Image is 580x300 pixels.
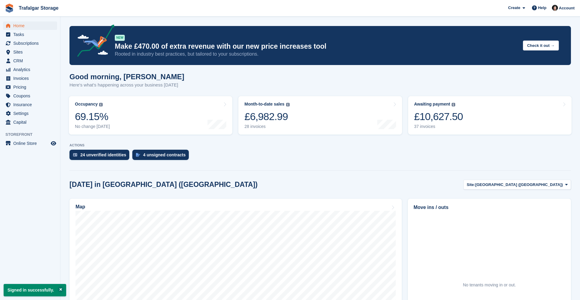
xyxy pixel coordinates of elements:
[3,118,57,126] a: menu
[75,124,110,129] div: No change [DATE]
[75,110,110,123] div: 69.15%
[136,153,140,157] img: contract_signature_icon-13c848040528278c33f63329250d36e43548de30e8caae1d1a13099fd9432cc5.svg
[244,124,289,129] div: 28 invoices
[69,73,184,81] h1: Good morning, [PERSON_NAME]
[408,96,572,135] a: Awaiting payment £10,627.50 37 invoices
[16,3,61,13] a: Trafalgar Storage
[80,152,126,157] div: 24 unverified identities
[73,153,77,157] img: verify_identity-adf6edd0f0f0b5bbfe63781bf79b02c33cf7c696d77639b501bdc392416b5a36.svg
[3,65,57,74] a: menu
[69,150,132,163] a: 24 unverified identities
[3,74,57,83] a: menu
[13,100,50,109] span: Insurance
[13,65,50,74] span: Analytics
[69,82,184,89] p: Here's what's happening across your business [DATE]
[3,21,57,30] a: menu
[3,109,57,118] a: menu
[75,102,98,107] div: Occupancy
[538,5,546,11] span: Help
[13,39,50,47] span: Subscriptions
[244,110,289,123] div: £6,982.99
[13,21,50,30] span: Home
[559,5,575,11] span: Account
[13,139,50,148] span: Online Store
[463,282,516,288] div: No tenants moving in or out.
[3,30,57,39] a: menu
[69,96,232,135] a: Occupancy 69.15% No change [DATE]
[3,100,57,109] a: menu
[50,140,57,147] a: Preview store
[414,102,450,107] div: Awaiting payment
[143,152,186,157] div: 4 unsigned contracts
[552,5,558,11] img: Henry Summers
[13,57,50,65] span: CRM
[3,48,57,56] a: menu
[3,139,57,148] a: menu
[523,41,559,51] button: Check it out →
[115,42,518,51] p: Make £470.00 of extra revenue with our new price increases tool
[13,30,50,39] span: Tasks
[463,180,571,190] button: Site: [GEOGRAPHIC_DATA] ([GEOGRAPHIC_DATA])
[238,96,402,135] a: Month-to-date sales £6,982.99 28 invoices
[13,118,50,126] span: Capital
[13,92,50,100] span: Coupons
[475,182,563,188] span: [GEOGRAPHIC_DATA] ([GEOGRAPHIC_DATA])
[69,143,571,147] p: ACTIONS
[13,74,50,83] span: Invoices
[115,51,518,57] p: Rooted in industry best practices, but tailored to your subscriptions.
[99,103,103,106] img: icon-info-grey-7440780725fd019a000dd9b08b2336e03edf1995a4989e88bcd33f0948082b44.svg
[3,83,57,91] a: menu
[13,83,50,91] span: Pricing
[3,92,57,100] a: menu
[76,204,85,210] h2: Map
[13,109,50,118] span: Settings
[13,48,50,56] span: Sites
[467,182,475,188] span: Site:
[3,57,57,65] a: menu
[244,102,284,107] div: Month-to-date sales
[3,39,57,47] a: menu
[4,284,66,296] p: Signed in successfully.
[414,124,463,129] div: 37 invoices
[5,4,14,13] img: stora-icon-8386f47178a22dfd0bd8f6a31ec36ba5ce8667c1dd55bd0f319d3a0aa187defe.svg
[414,204,565,211] h2: Move ins / outs
[414,110,463,123] div: £10,627.50
[69,181,258,189] h2: [DATE] in [GEOGRAPHIC_DATA] ([GEOGRAPHIC_DATA])
[115,35,125,41] div: NEW
[72,24,114,59] img: price-adjustments-announcement-icon-8257ccfd72463d97f412b2fc003d46551f7dbcb40ab6d574587a9cd5c0d94...
[508,5,520,11] span: Create
[5,132,60,138] span: Storefront
[286,103,290,106] img: icon-info-grey-7440780725fd019a000dd9b08b2336e03edf1995a4989e88bcd33f0948082b44.svg
[132,150,192,163] a: 4 unsigned contracts
[452,103,455,106] img: icon-info-grey-7440780725fd019a000dd9b08b2336e03edf1995a4989e88bcd33f0948082b44.svg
